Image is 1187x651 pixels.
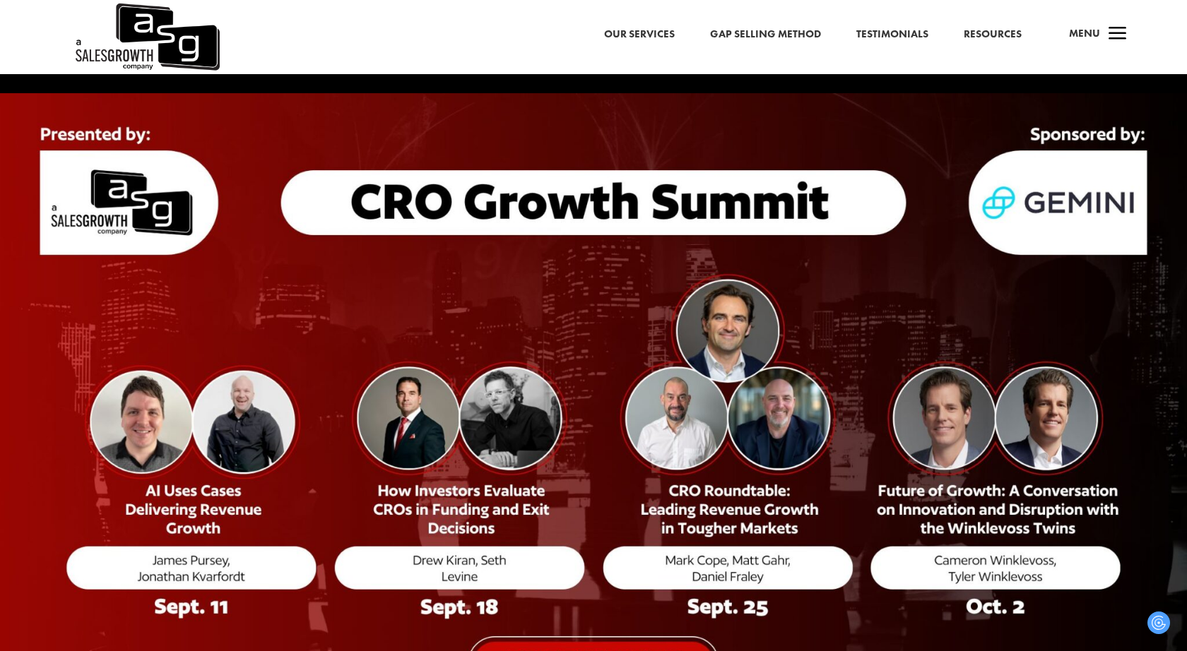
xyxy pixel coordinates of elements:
[964,25,1022,44] a: Resources
[1069,26,1100,40] span: Menu
[710,25,821,44] a: Gap Selling Method
[604,25,675,44] a: Our Services
[856,25,928,44] a: Testimonials
[1104,20,1132,49] span: a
